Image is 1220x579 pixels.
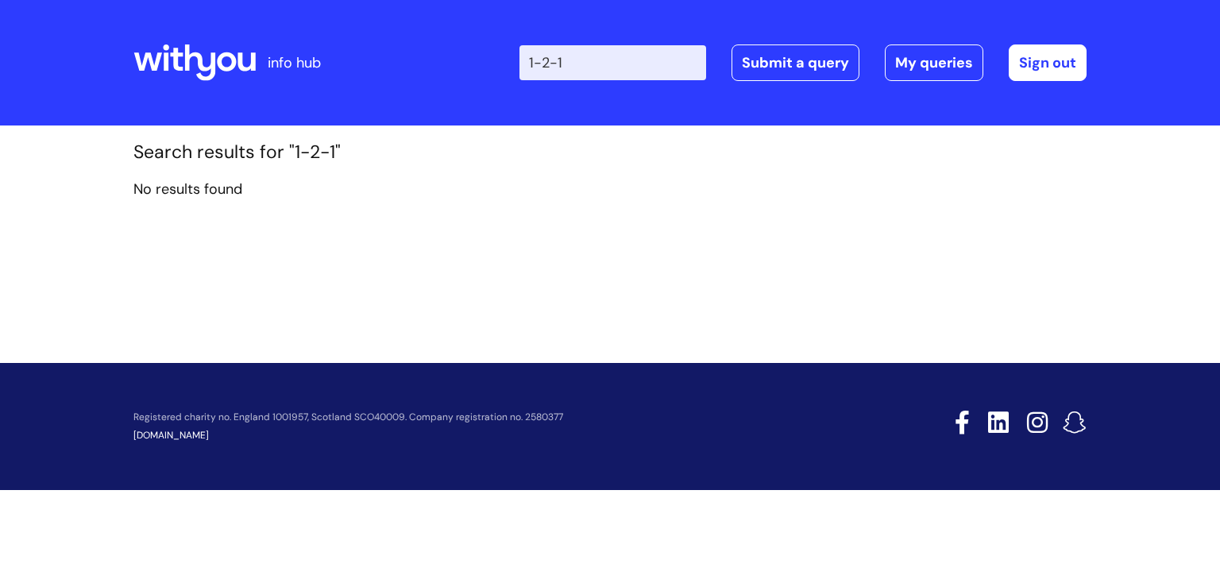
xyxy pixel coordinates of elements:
[133,176,1087,202] p: No results found
[885,44,983,81] a: My queries
[732,44,859,81] a: Submit a query
[133,141,1087,164] h1: Search results for "1-2-1"
[519,44,1087,81] div: | -
[1009,44,1087,81] a: Sign out
[519,45,706,80] input: Search
[133,412,842,423] p: Registered charity no. England 1001957, Scotland SCO40009. Company registration no. 2580377
[133,429,209,442] a: [DOMAIN_NAME]
[268,50,321,75] p: info hub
